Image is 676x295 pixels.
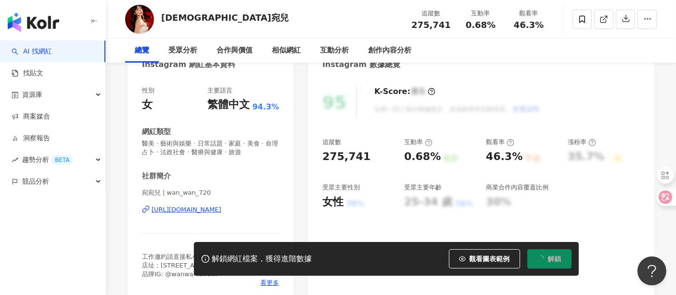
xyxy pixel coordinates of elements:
[466,20,496,30] span: 0.68%
[217,45,253,56] div: 合作與價值
[12,157,18,163] span: rise
[568,138,596,147] div: 漲粉率
[8,13,59,32] img: logo
[12,47,52,56] a: searchAI 找網紅
[125,5,154,34] img: KOL Avatar
[470,255,510,263] span: 觀看圖表範例
[142,139,279,157] span: 醫美 · 藝術與娛樂 · 日常話題 · 家庭 · 美食 · 命理占卜 · 法政社會 · 醫療與健康 · 旅遊
[449,249,520,268] button: 觀看圖表範例
[322,138,341,147] div: 追蹤數
[486,183,548,192] div: 商業合作內容覆蓋比例
[404,138,433,147] div: 互動率
[252,102,279,112] span: 94.3%
[322,149,370,164] div: 275,741
[404,149,441,164] div: 0.68%
[404,183,442,192] div: 受眾主要年齡
[51,155,73,165] div: BETA
[486,149,523,164] div: 46.3%
[411,20,451,30] span: 275,741
[510,9,547,18] div: 觀看率
[368,45,411,56] div: 創作內容分析
[168,45,197,56] div: 受眾分析
[142,97,153,112] div: 女
[207,97,250,112] div: 繁體中文
[22,149,73,171] span: 趨勢分析
[486,138,514,147] div: 觀看率
[548,255,561,263] span: 解鎖
[272,45,301,56] div: 相似網紅
[161,12,289,24] div: [DEMOGRAPHIC_DATA]宛兒
[12,68,43,78] a: 找貼文
[212,254,312,264] div: 解鎖網紅檔案，獲得進階數據
[537,255,544,262] span: loading
[22,171,49,192] span: 競品分析
[142,188,279,197] span: 宛宛兒 | wan_wan_720
[462,9,499,18] div: 互動率
[322,183,360,192] div: 受眾主要性別
[411,9,451,18] div: 追蹤數
[142,86,154,95] div: 性別
[12,112,50,121] a: 商案媒合
[152,205,221,214] div: [URL][DOMAIN_NAME]
[260,279,279,287] span: 看更多
[374,86,435,97] div: K-Score :
[322,195,344,210] div: 女性
[135,45,149,56] div: 總覽
[322,59,400,70] div: Instagram 數據總覽
[207,86,232,95] div: 主要語言
[142,171,171,181] div: 社群簡介
[142,127,171,137] div: 網紅類型
[22,84,42,106] span: 資源庫
[320,45,349,56] div: 互動分析
[514,20,544,30] span: 46.3%
[12,134,50,143] a: 洞察報告
[142,59,235,70] div: Instagram 網紅基本資料
[142,205,279,214] a: [URL][DOMAIN_NAME]
[527,249,572,268] button: 解鎖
